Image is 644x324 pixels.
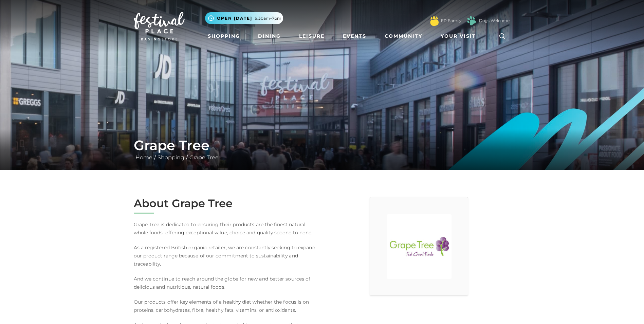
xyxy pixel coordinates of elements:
div: / / [129,137,516,162]
h1: Grape Tree [134,137,511,154]
button: Open [DATE] 9.30am-7pm [205,12,283,24]
p: And we continue to reach around the globe for new and better sources of delicious and nutritious,... [134,275,317,291]
a: Grape Tree [188,154,220,161]
p: As a registered British organic retailer, we are constantly seeking to expand our product range b... [134,244,317,268]
a: Shopping [156,154,186,161]
a: Dining [255,30,283,42]
a: Leisure [296,30,327,42]
a: Events [340,30,369,42]
img: Festival Place Logo [134,12,185,40]
h2: About Grape Tree [134,197,317,210]
p: Our products offer key elements of a healthy diet whether the focus is on proteins, carbohydrates... [134,298,317,314]
a: Community [382,30,425,42]
a: Shopping [205,30,243,42]
span: Your Visit [441,33,476,40]
span: 9.30am-7pm [255,15,281,21]
p: Grape Tree is dedicated to ensuring their products are the finest natural whole foods, offering e... [134,220,317,237]
a: Your Visit [438,30,482,42]
a: Home [134,154,154,161]
a: FP Family [441,18,461,24]
a: Dogs Welcome! [479,18,511,24]
span: Open [DATE] [217,15,252,21]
